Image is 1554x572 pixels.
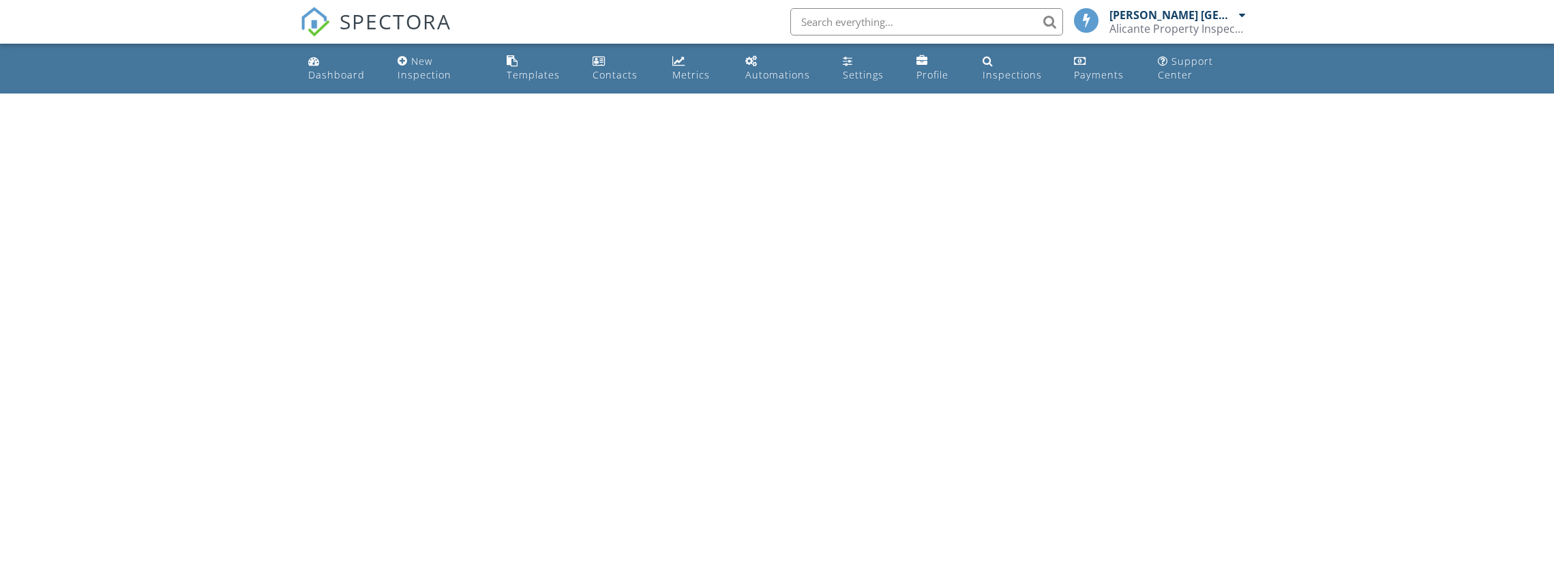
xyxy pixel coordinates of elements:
[983,68,1042,81] div: Inspections
[1152,49,1252,88] a: Support Center
[1158,55,1213,81] div: Support Center
[977,49,1058,88] a: Inspections
[745,68,810,81] div: Automations
[916,68,948,81] div: Profile
[593,68,638,81] div: Contacts
[911,49,966,88] a: Company Profile
[303,49,381,88] a: Dashboard
[1109,22,1246,35] div: Alicante Property Inspections Services
[398,55,451,81] div: New Inspection
[837,49,899,88] a: Settings
[790,8,1063,35] input: Search everything...
[672,68,710,81] div: Metrics
[1069,49,1141,88] a: Payments
[300,18,451,47] a: SPECTORA
[340,7,451,35] span: SPECTORA
[501,49,577,88] a: Templates
[587,49,656,88] a: Contacts
[300,7,330,37] img: The Best Home Inspection Software - Spectora
[392,49,490,88] a: New Inspection
[308,68,365,81] div: Dashboard
[843,68,884,81] div: Settings
[507,68,560,81] div: Templates
[1109,8,1236,22] div: [PERSON_NAME] [GEOGRAPHIC_DATA]
[740,49,827,88] a: Automations (Basic)
[1074,68,1124,81] div: Payments
[667,49,729,88] a: Metrics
